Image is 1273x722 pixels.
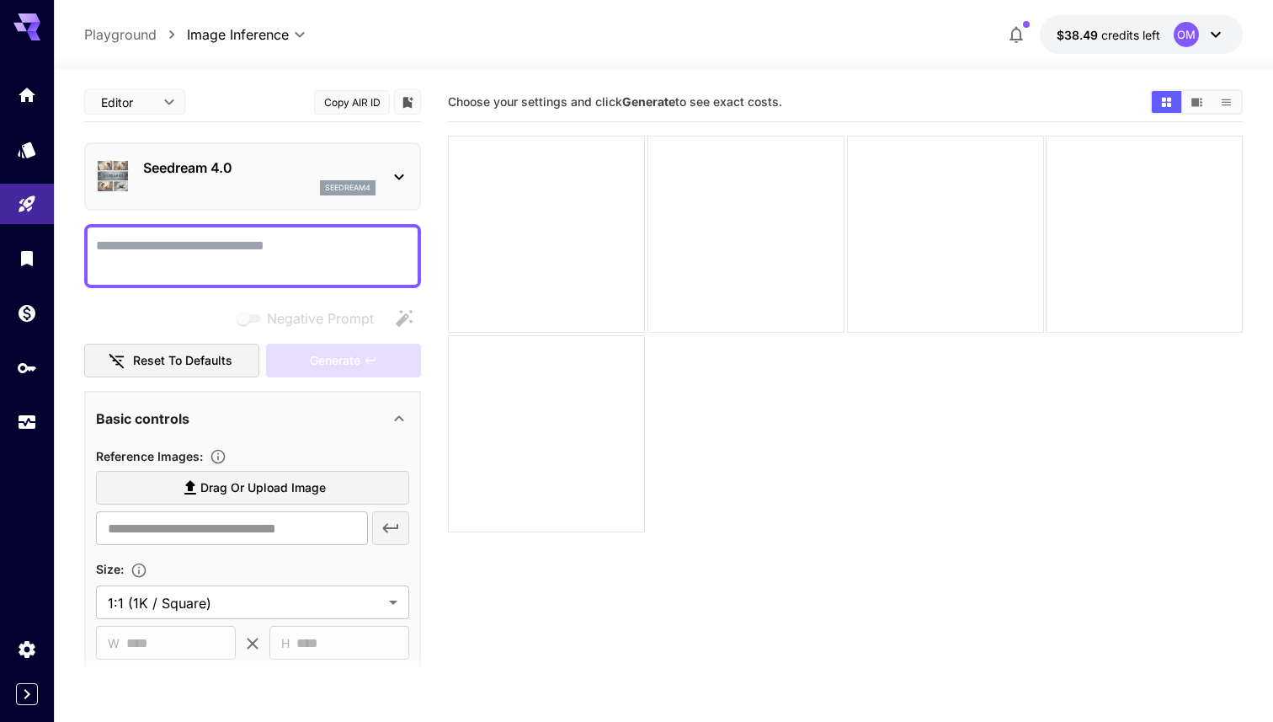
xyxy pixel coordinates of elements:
div: Home [17,84,37,105]
div: OM [1174,22,1199,47]
p: seedream4 [325,182,370,194]
button: Expand sidebar [16,683,38,705]
div: Basic controls [96,398,409,439]
button: Show media in video view [1182,91,1212,113]
div: Seedream 4.0seedream4 [96,151,409,202]
button: Add to library [400,92,415,112]
div: Library [17,248,37,269]
button: Show media in grid view [1152,91,1181,113]
div: Playground [17,194,37,215]
div: Usage [17,412,37,433]
div: Wallet [17,302,37,324]
span: 1:1 (1K / Square) [108,593,382,613]
span: Reference Images : [96,449,203,463]
div: $38.48996 [1057,26,1160,44]
span: Negative Prompt [267,308,374,329]
button: Adjust the dimensions of the generated image by specifying its width and height in pixels, or sel... [124,562,154,579]
span: W [108,634,120,653]
span: Negative prompts are not compatible with the selected model. [233,308,387,329]
span: Image Inference [187,24,289,45]
div: Models [17,139,37,160]
p: Seedream 4.0 [143,158,376,178]
a: Playground [84,24,157,45]
button: Show media in list view [1212,91,1241,113]
button: $38.48996OM [1040,15,1243,54]
span: Size : [96,562,124,576]
nav: breadcrumb [84,24,187,45]
div: Settings [17,639,37,660]
b: Generate [622,94,675,109]
span: H [281,634,290,653]
button: Upload a reference image to guide the result. This is needed for Image-to-Image or Inpainting. Su... [203,448,233,465]
span: credits left [1101,28,1160,42]
div: Show media in grid viewShow media in video viewShow media in list view [1150,89,1243,115]
span: Choose your settings and click to see exact costs. [448,94,782,109]
button: Reset to defaults [84,344,259,378]
button: Copy AIR ID [314,90,390,115]
span: $38.49 [1057,28,1101,42]
label: Drag or upload image [96,471,409,505]
span: Drag or upload image [200,478,326,499]
span: Editor [101,94,153,111]
p: Basic controls [96,409,189,429]
div: API Keys [17,357,37,378]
